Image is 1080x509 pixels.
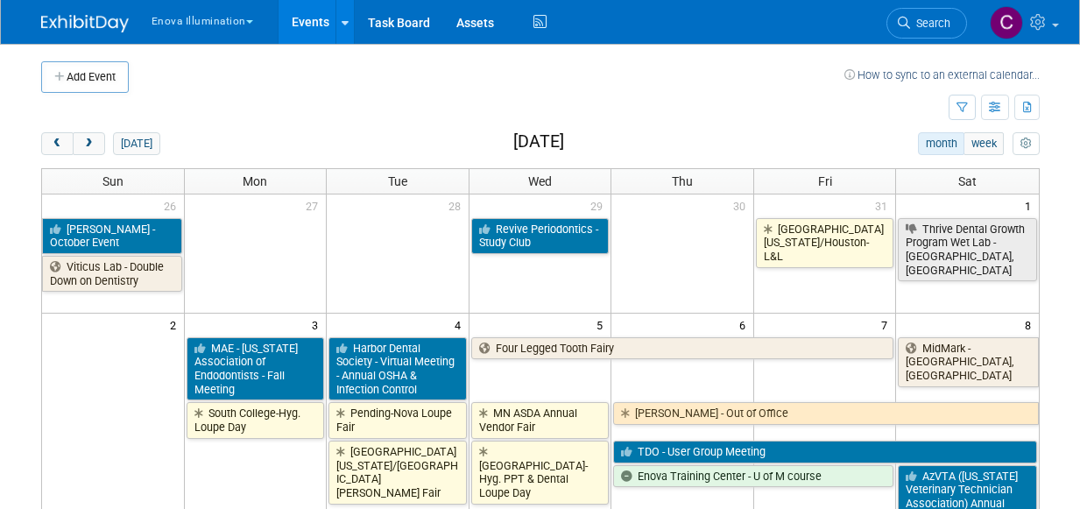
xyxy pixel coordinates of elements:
span: 8 [1023,314,1039,336]
span: 2 [168,314,184,336]
a: Thrive Dental Growth Program Wet Lab - [GEOGRAPHIC_DATA], [GEOGRAPHIC_DATA] [898,218,1036,282]
span: 4 [453,314,469,336]
button: Add Event [41,61,129,93]
span: 29 [589,194,611,216]
a: South College-Hyg. Loupe Day [187,402,325,438]
span: 6 [738,314,753,336]
span: 1 [1023,194,1039,216]
a: MN ASDA Annual Vendor Fair [471,402,610,438]
a: Four Legged Tooth Fairy [471,337,894,360]
button: week [964,132,1004,155]
span: Sun [102,174,124,188]
span: Tue [388,174,407,188]
a: MAE - [US_STATE] Association of Endodontists - Fall Meeting [187,337,325,401]
button: month [918,132,964,155]
span: Search [910,17,950,30]
a: TDO - User Group Meeting [613,441,1036,463]
span: Thu [672,174,693,188]
a: How to sync to an external calendar... [844,68,1040,81]
a: [PERSON_NAME] - October Event [42,218,182,254]
a: [GEOGRAPHIC_DATA][US_STATE]/[GEOGRAPHIC_DATA][PERSON_NAME] Fair [328,441,467,505]
a: Harbor Dental Society - Virtual Meeting - Annual OSHA & Infection Control [328,337,467,401]
a: Revive Periodontics - Study Club [471,218,610,254]
button: myCustomButton [1013,132,1039,155]
button: [DATE] [113,132,159,155]
span: 27 [304,194,326,216]
a: [GEOGRAPHIC_DATA]-Hyg. PPT & Dental Loupe Day [471,441,610,505]
span: Sat [958,174,977,188]
a: MidMark - [GEOGRAPHIC_DATA], [GEOGRAPHIC_DATA] [898,337,1038,387]
a: Pending-Nova Loupe Fair [328,402,467,438]
span: 7 [879,314,895,336]
span: Wed [528,174,552,188]
span: 30 [731,194,753,216]
span: Fri [818,174,832,188]
a: Viticus Lab - Double Down on Dentistry [42,256,182,292]
span: 26 [162,194,184,216]
button: next [73,132,105,155]
span: 31 [873,194,895,216]
a: [PERSON_NAME] - Out of Office [613,402,1038,425]
span: 28 [447,194,469,216]
i: Personalize Calendar [1020,138,1032,150]
button: prev [41,132,74,155]
img: Coley McClendon [990,6,1023,39]
span: 5 [595,314,611,336]
span: 3 [310,314,326,336]
a: Search [886,8,967,39]
img: ExhibitDay [41,15,129,32]
a: [GEOGRAPHIC_DATA][US_STATE]/Houston-L&L [756,218,894,268]
span: Mon [243,174,267,188]
h2: [DATE] [513,132,564,152]
a: Enova Training Center - U of M course [613,465,893,488]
